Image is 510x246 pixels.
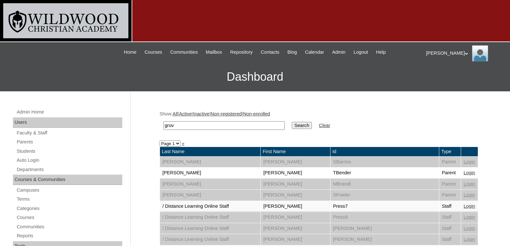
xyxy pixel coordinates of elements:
td: TBender [330,168,439,178]
a: Active [179,111,192,116]
td: / Distance Learning Online Staff [160,223,261,234]
a: Auto Login [16,156,122,164]
td: [PERSON_NAME] [261,234,330,245]
a: Login [464,192,475,197]
a: Parents [16,138,122,146]
span: Communities [170,49,198,56]
td: [PERSON_NAME] [160,179,261,190]
input: Search [292,122,312,129]
a: Mailbox [203,49,226,56]
a: » [182,141,184,146]
td: Parent [439,179,461,190]
a: Admin Home [16,108,122,116]
td: [PERSON_NAME] [330,234,439,245]
a: Home [121,49,140,56]
a: Login [464,170,475,175]
td: Staff [439,234,461,245]
td: [PERSON_NAME] [160,168,261,178]
a: Courses [16,214,122,222]
span: Repository [230,49,253,56]
td: Id [330,147,439,156]
a: Terms [16,195,122,203]
td: [PERSON_NAME] [160,157,261,168]
span: Calendar [305,49,324,56]
a: Categories [16,205,122,213]
a: Login [464,204,475,209]
a: Login [464,226,475,231]
a: Faculty & Staff [16,129,122,137]
td: [PERSON_NAME] [261,223,330,234]
td: [PERSON_NAME] [261,179,330,190]
td: [PERSON_NAME] [160,190,261,201]
span: Contacts [261,49,279,56]
a: Non-registered [211,111,242,116]
td: [PERSON_NAME] [261,212,330,223]
h3: Dashboard [3,62,507,91]
a: Communities [167,49,201,56]
td: First Name [261,147,330,156]
td: Parent [439,168,461,178]
a: Repository [227,49,256,56]
a: Blog [284,49,300,56]
a: Clear [319,123,330,128]
a: Logout [350,49,371,56]
a: Login [464,214,475,220]
td: [PERSON_NAME] [261,157,330,168]
a: Help [373,49,389,56]
td: / Distance Learning Online Staff [160,234,261,245]
td: / Distance Learning Online Staff [160,201,261,212]
td: [PERSON_NAME] [261,201,330,212]
td: MBrandt [330,179,439,190]
a: Contacts [257,49,283,56]
a: Communities [16,223,122,231]
td: Staff [439,212,461,223]
td: Parent [439,190,461,201]
a: Reports [16,232,122,240]
a: Campuses [16,186,122,194]
a: Departments [16,166,122,174]
div: Courses & Communities [13,175,122,185]
img: Jill Isaac [472,45,488,61]
a: Courses [141,49,165,56]
span: Help [376,49,386,56]
a: Non-enrolled [243,111,270,116]
img: logo-white.png [3,3,128,38]
td: Staff [439,201,461,212]
td: [PERSON_NAME] [330,223,439,234]
a: Login [464,181,475,187]
span: Logout [354,49,368,56]
span: Mailbox [206,49,222,56]
td: Last Name [160,147,261,156]
td: [PERSON_NAME] [261,190,330,201]
input: Search [163,121,285,130]
a: Calendar [302,49,327,56]
span: Courses [144,49,162,56]
a: Admin [329,49,349,56]
span: Home [124,49,136,56]
td: / Distance Learning Online Staff [160,212,261,223]
a: Inactive [193,111,209,116]
div: Show: | | | | [160,111,478,133]
td: [PERSON_NAME] [261,168,330,178]
td: Staff [439,223,461,234]
td: SFowler [330,190,439,201]
a: Login [464,159,475,164]
span: Admin [332,49,346,56]
div: Users [13,117,122,128]
td: Press9 [330,212,439,223]
span: Blog [287,49,297,56]
a: All [172,111,178,116]
a: Login [464,237,475,242]
a: Students [16,147,122,155]
td: SBarrios [330,157,439,168]
td: Parent [439,157,461,168]
td: Press7 [330,201,439,212]
td: Type [439,147,461,156]
div: [PERSON_NAME] [426,45,504,61]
